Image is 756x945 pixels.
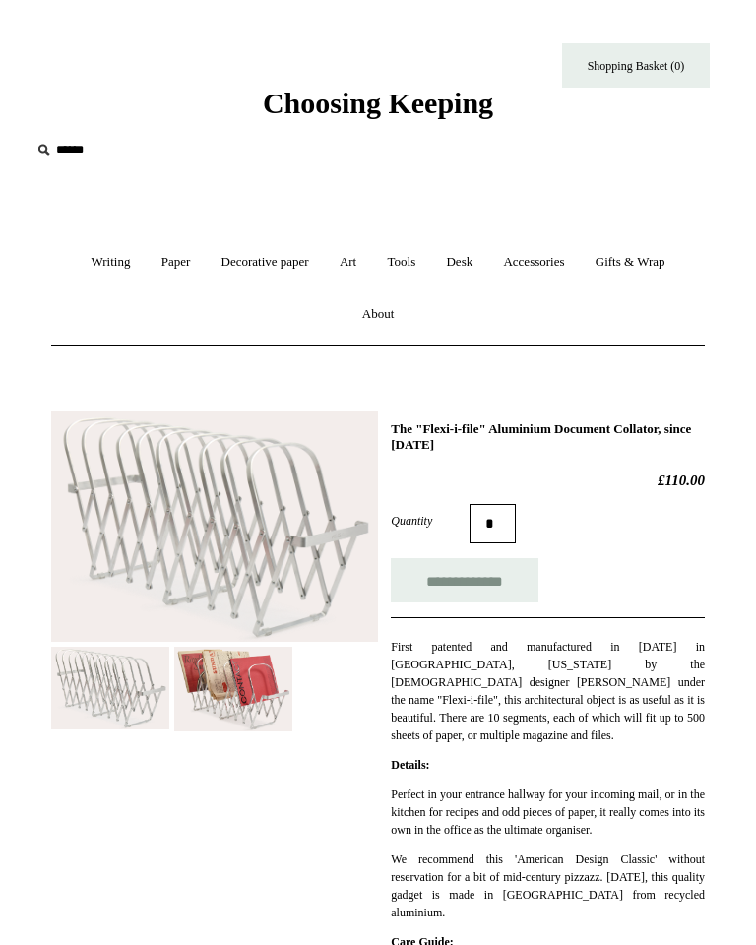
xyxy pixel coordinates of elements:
[263,87,493,119] span: Choosing Keeping
[489,236,578,288] a: Accessories
[391,472,705,489] h2: £110.00
[174,647,292,731] img: The "Flexi-i-file" Aluminium Document Collator, since 1941
[391,786,705,839] p: Perfect in your entrance hallway for your incoming mail, or in the kitchen for recipes and odd pi...
[374,236,430,288] a: Tools
[51,647,169,729] img: The "Flexi-i-file" Aluminium Document Collator, since 1941
[391,638,705,744] p: First patented and manufactured in [DATE] in [GEOGRAPHIC_DATA], [US_STATE] by the [DEMOGRAPHIC_DA...
[432,236,486,288] a: Desk
[263,102,493,116] a: Choosing Keeping
[391,421,705,452] h1: The "Flexi-i-file" Aluminium Document Collator, since [DATE]
[391,512,470,530] label: Quantity
[391,758,429,772] strong: Details:
[582,236,679,288] a: Gifts & Wrap
[208,236,323,288] a: Decorative paper
[562,43,710,88] a: Shopping Basket (0)
[51,411,378,642] img: The "Flexi-i-file" Aluminium Document Collator, since 1941
[326,236,370,288] a: Art
[391,850,705,921] p: We recommend this 'American Design Classic' without reservation for a bit of mid-century pizzazz....
[348,288,409,341] a: About
[148,236,205,288] a: Paper
[77,236,144,288] a: Writing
